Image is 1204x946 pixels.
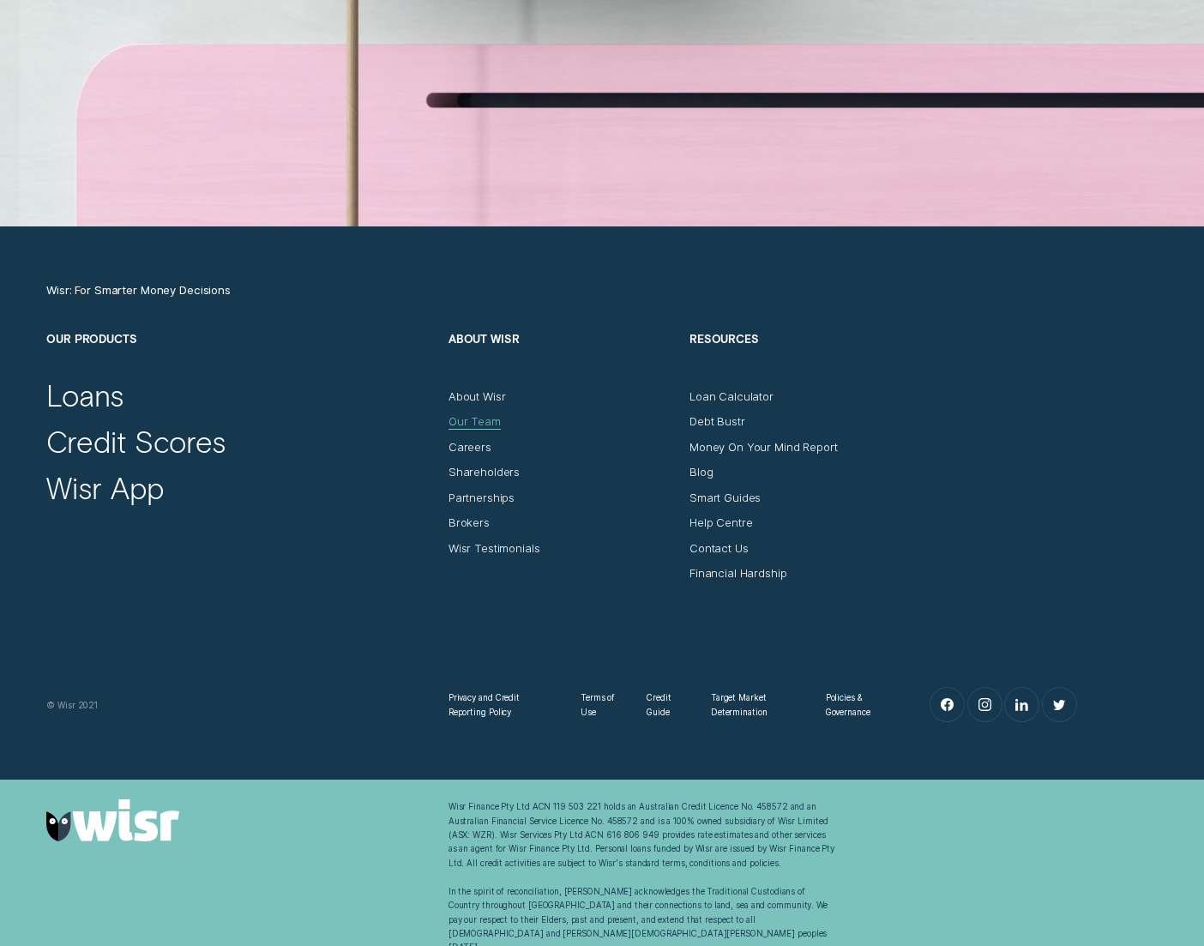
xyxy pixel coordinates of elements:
a: Credit Guide [647,690,685,719]
h2: About Wisr [448,332,676,389]
a: Wisr Testimonials [448,541,540,555]
a: Careers [448,440,491,454]
img: Wisr [46,799,178,841]
div: Contact Us [689,541,749,555]
div: © Wisr 2021 [39,698,442,712]
a: Loans [46,377,123,414]
a: Privacy and Credit Reporting Policy [448,690,556,719]
a: Financial Hardship [689,541,749,555]
h2: Resources [689,332,917,389]
a: Help Centre [689,515,753,529]
a: Facebook [930,688,964,721]
a: Terms of Use [581,690,622,719]
a: About Wisr [448,389,506,403]
a: Money On Your Mind Report [689,440,838,454]
a: Smart Guides [689,491,761,504]
a: Wisr App [46,470,163,507]
a: Twitter [1043,688,1076,721]
a: Supporting Vulnerable Customers [689,566,787,580]
a: Target Market Determination [711,690,800,719]
a: Wisr: For Smarter Money Decisions [46,283,231,297]
h2: Our Products [46,332,434,389]
a: Policies & Governance [826,690,892,719]
a: Blog [689,465,713,479]
a: Shareholders [448,465,520,479]
a: Our Team [448,414,501,428]
a: Brokers [448,515,490,529]
a: Loan Calculator [689,389,774,403]
a: Partnerships [448,491,515,504]
a: Debt Bustr [689,414,745,428]
div: Financial Hardship [689,566,787,580]
a: LinkedIn [1005,688,1038,721]
a: Instagram [968,688,1002,721]
a: Credit Scores [46,424,226,461]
